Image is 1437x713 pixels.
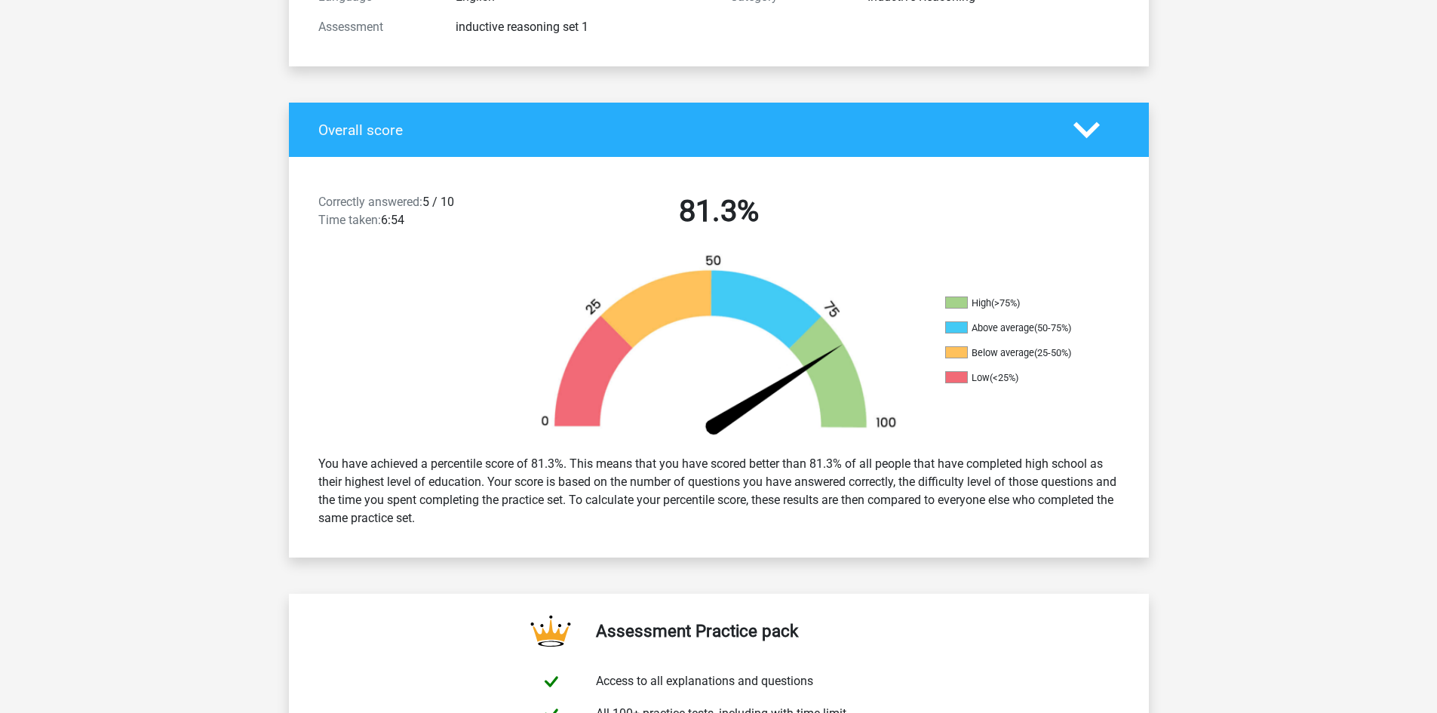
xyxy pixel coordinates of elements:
[307,193,513,235] div: 5 / 10 6:54
[444,18,719,36] div: inductive reasoning set 1
[945,346,1096,360] li: Below average
[318,121,1051,139] h4: Overall score
[1034,347,1071,358] div: (25-50%)
[945,297,1096,310] li: High
[318,195,422,209] span: Correctly answered:
[524,193,913,229] h2: 81.3%
[945,321,1096,335] li: Above average
[307,449,1131,533] div: You have achieved a percentile score of 81.3%. This means that you have scored better than 81.3% ...
[945,371,1096,385] li: Low
[990,372,1018,383] div: (<25%)
[307,18,444,36] div: Assessment
[991,297,1020,309] div: (>75%)
[1034,322,1071,333] div: (50-75%)
[318,213,381,227] span: Time taken:
[515,254,923,443] img: 81.faf665cb8af7.png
